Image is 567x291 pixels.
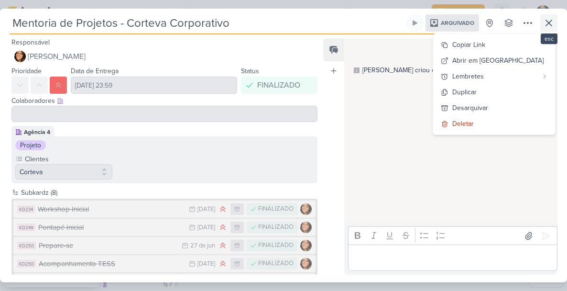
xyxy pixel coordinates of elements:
[24,154,112,164] label: Clientes
[257,79,300,91] div: FINALIZADO
[241,77,317,94] button: FINALIZADO
[17,242,36,249] div: KD250
[433,53,555,68] button: Abrir em [GEOGRAPHIC_DATA]
[441,20,474,26] span: Arquivado
[433,68,555,84] button: Lembretes
[218,204,228,214] div: Prioridade Alta
[452,103,488,113] div: Desarquivar
[13,255,316,272] button: KD250 Acompanhamento TESS [DATE] FINALIZADO
[190,243,215,249] div: 27 de jun
[28,51,86,62] span: [PERSON_NAME]
[38,204,184,215] div: Workshop Inicial
[71,77,237,94] input: Select a date
[452,71,538,81] div: Lembretes
[348,245,557,271] div: Editor editing area: main
[300,240,312,251] img: Karen Duarte
[258,241,294,250] div: FINALIZADO
[362,65,459,75] div: [PERSON_NAME] criou este kard
[21,188,317,198] div: Subkardz (8)
[11,38,50,46] label: Responsável
[13,201,316,218] button: KD234 Workshop Inicial [DATE] FINALIZADO
[425,14,479,32] div: Arquivado
[300,258,312,269] img: Karen Duarte
[433,37,555,53] button: Copiar Link
[11,48,317,65] button: [PERSON_NAME]
[17,205,35,213] div: KD234
[38,222,184,233] div: Pontapé Inicial
[258,259,294,269] div: FINALIZADO
[197,206,215,213] div: [DATE]
[13,237,316,254] button: KD250 Prepare-se 27 de jun FINALIZADO
[452,119,474,129] div: Deletar
[24,128,50,136] div: Agência 4
[241,67,259,75] label: Status
[11,96,317,106] div: Colaboradores
[197,224,215,231] div: [DATE]
[300,203,312,215] img: Karen Duarte
[218,259,228,269] div: Prioridade Alta
[452,56,544,66] div: Abrir em [GEOGRAPHIC_DATA]
[433,116,555,132] button: Deletar
[14,51,26,62] img: Karen Duarte
[433,84,555,100] button: Duplicar
[300,222,312,233] img: Karen Duarte
[20,140,41,150] div: Projeto
[452,40,485,50] div: Copiar Link
[411,19,419,27] div: Ligar relógio
[10,14,404,32] input: Kard Sem Título
[17,224,35,231] div: KD249
[17,260,36,268] div: KD250
[13,219,316,236] button: KD249 Pontapé Inicial [DATE] FINALIZADO
[197,261,215,267] div: [DATE]
[258,204,294,214] div: FINALIZADO
[541,34,557,44] div: esc
[452,87,477,97] div: Duplicar
[348,226,557,245] div: Editor toolbar
[71,67,119,75] label: Data de Entrega
[11,67,42,75] label: Prioridade
[258,223,294,232] div: FINALIZADO
[433,100,555,116] button: Desarquivar
[15,164,112,179] button: Corteva
[39,258,184,269] div: Acompanhamento TESS
[218,223,228,232] div: Prioridade Alta
[39,240,177,251] div: Prepare-se
[218,241,228,250] div: Prioridade Alta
